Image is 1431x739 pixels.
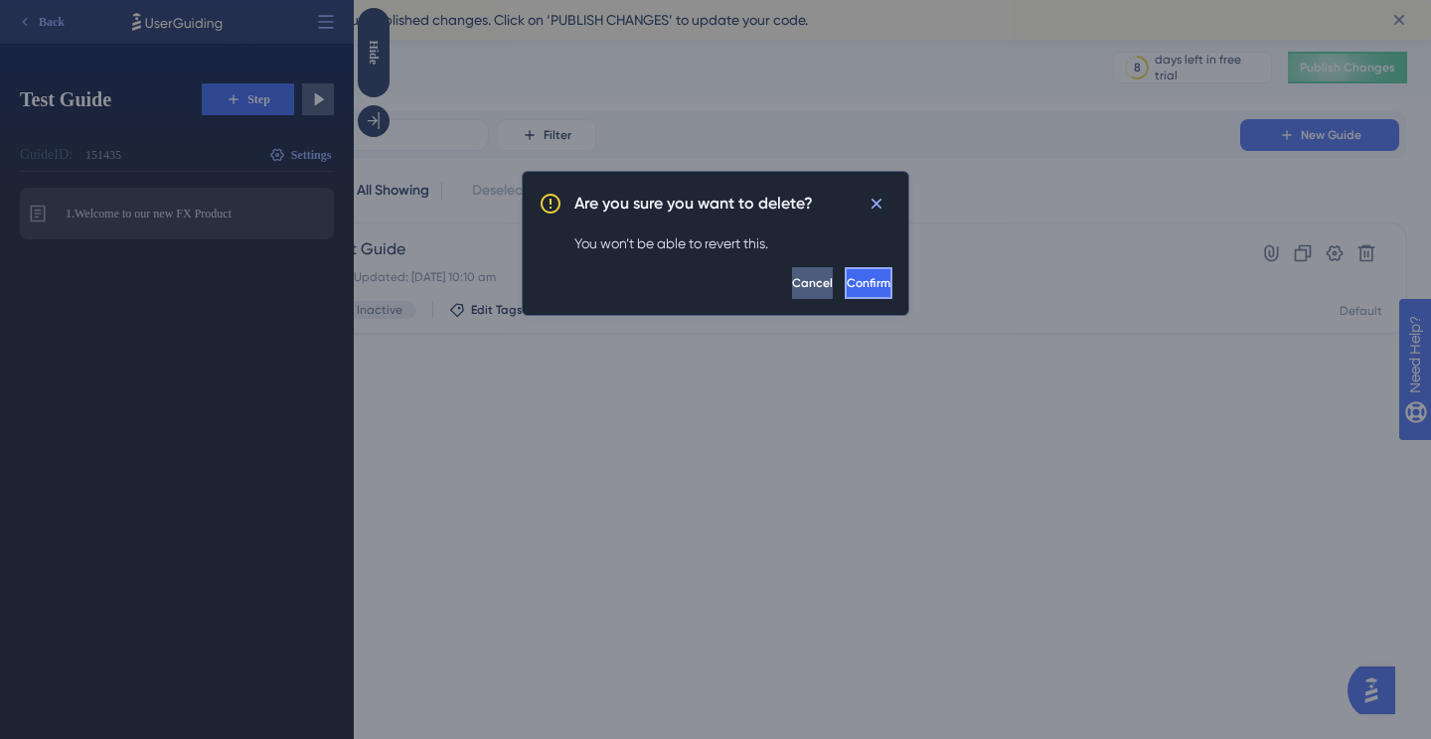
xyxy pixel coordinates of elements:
img: launcher-image-alternative-text [6,12,42,48]
button: Back [8,6,74,38]
button: Step [202,83,294,115]
button: Settings [266,139,334,171]
span: Confirm [847,275,890,291]
span: 1. Welcome to our new FX Product [66,206,326,222]
h2: Are you sure you want to delete? [574,192,813,216]
span: Test Guide [20,85,186,113]
span: Allow users to interact with your page elements while the guides are active. [24,10,252,42]
span: Cancel [792,275,833,291]
span: Settings [291,147,332,163]
span: Step [247,91,270,107]
div: 151435 [85,147,121,163]
span: Need Help? [47,5,124,29]
div: Guide ID: [20,143,73,167]
div: You won’t be able to revert this. [574,231,892,255]
span: Back [39,14,65,30]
